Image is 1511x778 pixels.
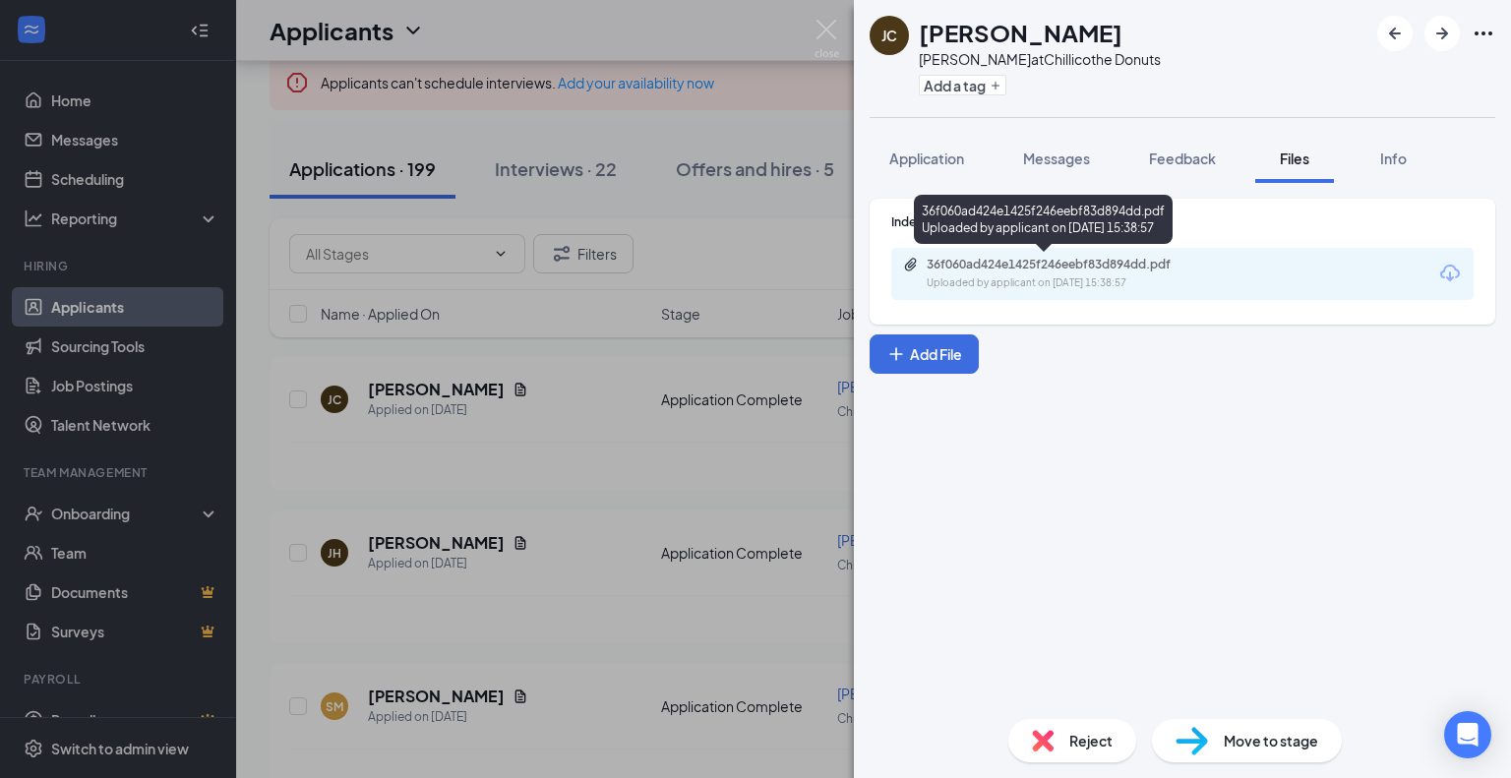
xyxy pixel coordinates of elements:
[927,275,1222,291] div: Uploaded by applicant on [DATE] 15:38:57
[1149,150,1216,167] span: Feedback
[881,26,897,45] div: JC
[914,195,1173,244] div: 36f060ad424e1425f246eebf83d894dd.pdf Uploaded by applicant on [DATE] 15:38:57
[919,49,1161,69] div: [PERSON_NAME] at Chillicothe Donuts
[903,257,919,272] svg: Paperclip
[889,150,964,167] span: Application
[927,257,1202,272] div: 36f060ad424e1425f246eebf83d894dd.pdf
[1023,150,1090,167] span: Messages
[1224,730,1318,751] span: Move to stage
[1069,730,1113,751] span: Reject
[1430,22,1454,45] svg: ArrowRight
[1380,150,1407,167] span: Info
[903,257,1222,291] a: Paperclip36f060ad424e1425f246eebf83d894dd.pdfUploaded by applicant on [DATE] 15:38:57
[870,334,979,374] button: Add FilePlus
[1280,150,1309,167] span: Files
[1383,22,1407,45] svg: ArrowLeftNew
[1377,16,1413,51] button: ArrowLeftNew
[1424,16,1460,51] button: ArrowRight
[919,75,1006,95] button: PlusAdd a tag
[1472,22,1495,45] svg: Ellipses
[919,16,1122,49] h1: [PERSON_NAME]
[1438,262,1462,285] svg: Download
[891,213,1474,230] div: Indeed Resume
[1444,711,1491,758] div: Open Intercom Messenger
[990,80,1001,91] svg: Plus
[886,344,906,364] svg: Plus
